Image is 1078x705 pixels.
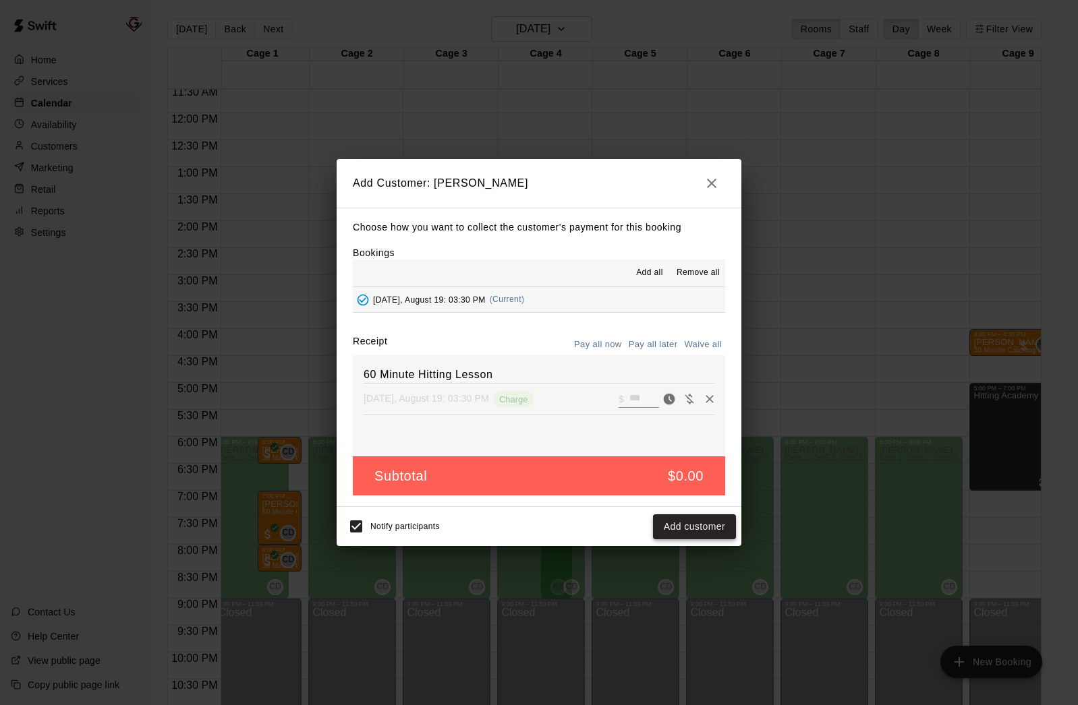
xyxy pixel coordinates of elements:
span: Notify participants [370,522,440,532]
p: Choose how you want to collect the customer's payment for this booking [353,219,725,236]
h2: Add Customer: [PERSON_NAME] [337,159,741,208]
button: Pay all later [625,334,681,355]
button: Added - Collect Payment [353,290,373,310]
button: Pay all now [571,334,625,355]
button: Added - Collect Payment[DATE], August 19: 03:30 PM(Current) [353,287,725,312]
span: Waive payment [679,392,700,404]
p: [DATE], August 19: 03:30 PM [364,392,489,405]
h5: $0.00 [668,467,704,485]
button: Remove all [671,262,725,284]
button: Add customer [653,514,736,539]
h6: 60 Minute Hitting Lesson [364,366,714,384]
button: Waive all [681,334,725,355]
span: Add all [636,266,663,280]
label: Bookings [353,247,395,258]
p: $ [619,392,624,406]
label: Receipt [353,334,387,355]
span: Remove all [677,266,720,280]
h5: Subtotal [374,467,427,485]
span: (Current) [490,295,525,304]
span: Pay now [659,392,679,404]
span: [DATE], August 19: 03:30 PM [373,295,486,304]
button: Add all [628,262,671,284]
button: Remove [700,389,720,409]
